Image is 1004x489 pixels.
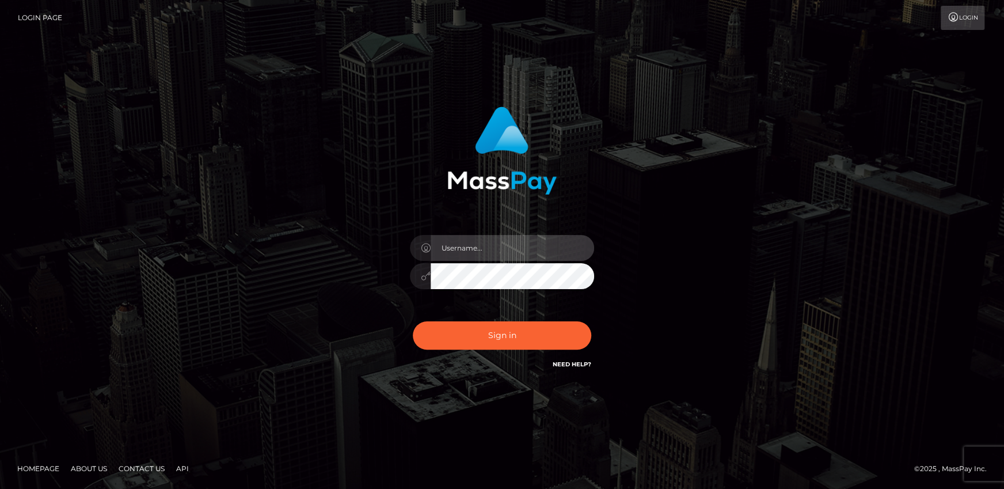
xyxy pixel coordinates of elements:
[114,460,169,477] a: Contact Us
[13,460,64,477] a: Homepage
[66,460,112,477] a: About Us
[172,460,193,477] a: API
[447,107,557,195] img: MassPay Login
[914,463,995,475] div: © 2025 , MassPay Inc.
[941,6,984,30] a: Login
[553,361,591,368] a: Need Help?
[431,235,594,261] input: Username...
[413,321,591,350] button: Sign in
[18,6,62,30] a: Login Page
